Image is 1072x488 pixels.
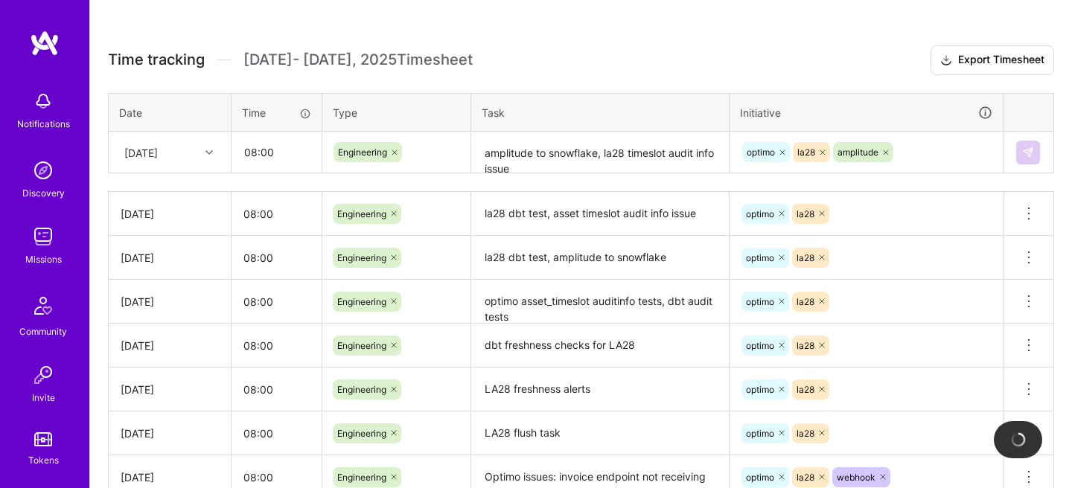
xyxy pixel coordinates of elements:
img: discovery [28,155,58,185]
i: icon Chevron [205,149,213,156]
textarea: amplitude to snowflake, la28 timeslot audit info issue [473,133,727,173]
span: optimo [746,384,774,395]
textarea: LA28 freshness alerts [473,369,727,410]
span: la28 [797,472,814,483]
div: [DATE] [121,294,219,309]
div: Initiative [740,104,993,121]
span: optimo [746,252,774,263]
textarea: la28 dbt test, asset timeslot audit info issue [473,193,727,234]
span: la28 [797,147,815,158]
button: Export Timesheet [931,45,1054,75]
span: Engineering [337,340,386,351]
div: Invite [32,390,55,405]
span: optimo [746,472,774,483]
img: tokens [34,432,52,446]
div: [DATE] [121,206,219,222]
img: Submit [1022,147,1034,158]
span: la28 [797,428,814,439]
input: HH:MM [232,132,321,172]
i: icon Download [940,53,952,68]
textarea: dbt freshness checks for LA28 [473,325,727,366]
textarea: la28 dbt test, amplitude to snowflake [473,237,727,278]
span: Engineering [337,472,386,483]
span: amplitude [837,147,878,158]
img: teamwork [28,222,58,251]
div: [DATE] [124,144,158,160]
input: HH:MM [232,194,322,234]
span: optimo [746,428,774,439]
span: Engineering [337,208,386,219]
div: Missions [25,251,62,267]
span: optimo [746,208,774,219]
div: Community [19,324,67,339]
div: null [1016,141,1041,164]
span: la28 [797,340,814,351]
div: [DATE] [121,250,219,266]
span: Engineering [337,384,386,395]
img: loading [1009,430,1027,449]
input: HH:MM [232,238,322,277]
textarea: optimo asset_timeslot auditinfo tests, dbt audit tests [473,281,727,322]
input: HH:MM [232,282,322,321]
img: Community [25,288,61,324]
div: [DATE] [121,469,219,485]
span: Engineering [337,296,386,307]
th: Task [471,93,730,132]
span: optimo [746,340,774,351]
input: HH:MM [232,370,322,409]
span: optimo [747,147,775,158]
div: [DATE] [121,338,219,353]
span: [DATE] - [DATE] , 2025 Timesheet [243,51,473,69]
span: la28 [797,296,814,307]
div: Notifications [17,116,70,132]
th: Type [322,93,471,132]
textarea: LA28 flush task [473,413,727,454]
span: la28 [797,252,814,263]
div: Discovery [22,185,65,201]
span: Engineering [338,147,387,158]
div: Time [242,105,311,121]
span: la28 [797,384,814,395]
span: Time tracking [108,51,205,69]
img: bell [28,86,58,116]
img: Invite [28,360,58,390]
th: Date [109,93,232,132]
div: [DATE] [121,426,219,441]
span: optimo [746,296,774,307]
input: HH:MM [232,326,322,365]
span: webhook [837,472,875,483]
input: HH:MM [232,414,322,453]
div: [DATE] [121,382,219,397]
div: Tokens [28,452,59,468]
span: Engineering [337,252,386,263]
img: logo [30,30,60,57]
span: Engineering [337,428,386,439]
span: la28 [797,208,814,219]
